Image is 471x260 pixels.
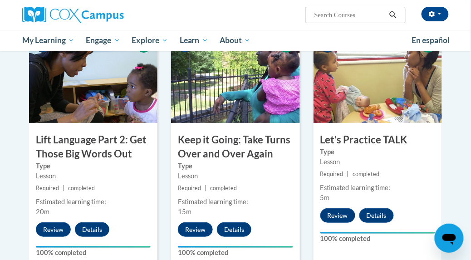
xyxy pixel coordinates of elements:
span: Required [320,171,343,177]
button: Account Settings [422,7,449,21]
span: completed [211,185,237,191]
button: Details [217,222,251,237]
div: Lesson [320,157,435,167]
span: Engage [86,35,120,46]
div: Your progress [36,246,151,248]
label: Type [36,161,151,171]
img: Course Image [314,32,442,123]
span: Required [36,185,59,191]
a: Engage [80,30,126,51]
span: My Learning [22,35,74,46]
span: Explore [132,35,168,46]
a: Cox Campus [22,7,155,23]
img: Course Image [171,32,299,123]
span: completed [353,171,379,177]
a: Learn [174,30,214,51]
span: Required [178,185,201,191]
label: Type [178,161,293,171]
h3: Keep it Going: Take Turns Over and Over Again [171,133,299,161]
label: 100% completed [178,248,293,258]
a: En español [406,31,456,50]
label: 100% completed [320,234,435,244]
img: Cox Campus [22,7,124,23]
span: 15m [178,208,191,216]
input: Search Courses [314,10,386,20]
h3: Lift Language Part 2: Get Those Big Words Out [29,133,157,161]
div: Estimated learning time: [320,183,435,193]
span: Learn [180,35,208,46]
button: Review [320,208,355,223]
img: Course Image [29,32,157,123]
button: Details [75,222,109,237]
div: Your progress [178,246,293,248]
div: Estimated learning time: [178,197,293,207]
div: Lesson [36,171,151,181]
h3: Let’s Practice TALK [314,133,442,147]
button: Search [386,10,400,20]
button: Review [178,222,213,237]
span: En español [412,35,450,45]
span: completed [68,185,95,191]
iframe: Button to launch messaging window [435,224,464,253]
span: | [63,185,64,191]
span: | [205,185,207,191]
label: 100% completed [36,248,151,258]
a: My Learning [16,30,80,51]
span: 5m [320,194,330,201]
span: | [347,171,349,177]
span: 20m [36,208,49,216]
div: Estimated learning time: [36,197,151,207]
a: Explore [126,30,174,51]
div: Main menu [15,30,456,51]
span: About [220,35,250,46]
div: Your progress [320,232,435,234]
label: Type [320,147,435,157]
button: Review [36,222,71,237]
button: Details [359,208,394,223]
a: About [214,30,257,51]
div: Lesson [178,171,293,181]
